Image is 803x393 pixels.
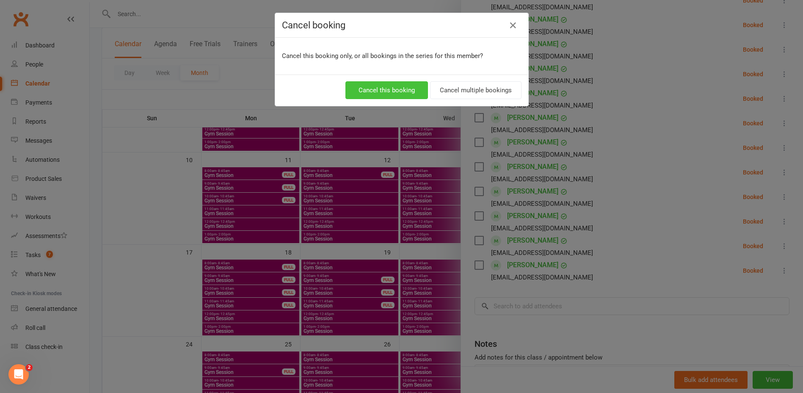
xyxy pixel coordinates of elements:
[26,364,33,371] span: 2
[282,51,522,61] p: Cancel this booking only, or all bookings in the series for this member?
[282,20,522,30] h4: Cancel booking
[430,81,522,99] button: Cancel multiple bookings
[345,81,428,99] button: Cancel this booking
[506,19,520,32] button: Close
[8,364,29,385] iframe: Intercom live chat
